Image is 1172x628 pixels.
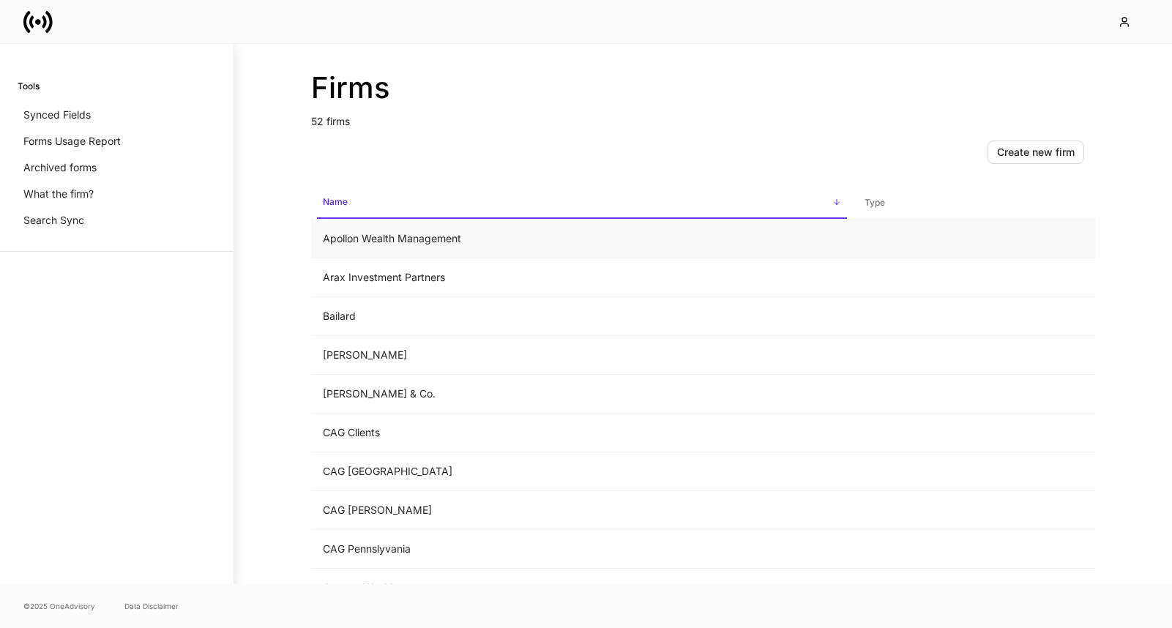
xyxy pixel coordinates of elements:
td: Bailard [311,297,853,336]
span: Type [859,188,1090,218]
p: 52 firms [311,105,1096,129]
td: CAG Clients [311,414,853,452]
a: Search Sync [18,207,216,233]
button: Create new firm [988,141,1084,164]
td: CAG [GEOGRAPHIC_DATA] [311,452,853,491]
h6: Name [323,195,348,209]
p: Forms Usage Report [23,134,121,149]
a: Archived forms [18,154,216,181]
h2: Firms [311,70,1096,105]
span: Name [317,187,847,219]
span: © 2025 OneAdvisory [23,600,95,612]
td: CAG Pennslyvania [311,530,853,569]
td: Apollon Wealth Management [311,220,853,258]
p: Archived forms [23,160,97,175]
a: Data Disclaimer [124,600,179,612]
h6: Type [865,195,885,209]
div: Create new firm [997,145,1075,160]
td: [PERSON_NAME] [311,336,853,375]
a: Synced Fields [18,102,216,128]
td: [PERSON_NAME] & Co. [311,375,853,414]
h6: Tools [18,79,40,93]
td: Arax Investment Partners [311,258,853,297]
p: What the firm? [23,187,94,201]
td: CAG [PERSON_NAME] [311,491,853,530]
td: Canopy Wealth [311,569,853,608]
a: What the firm? [18,181,216,207]
p: Search Sync [23,213,84,228]
p: Synced Fields [23,108,91,122]
a: Forms Usage Report [18,128,216,154]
